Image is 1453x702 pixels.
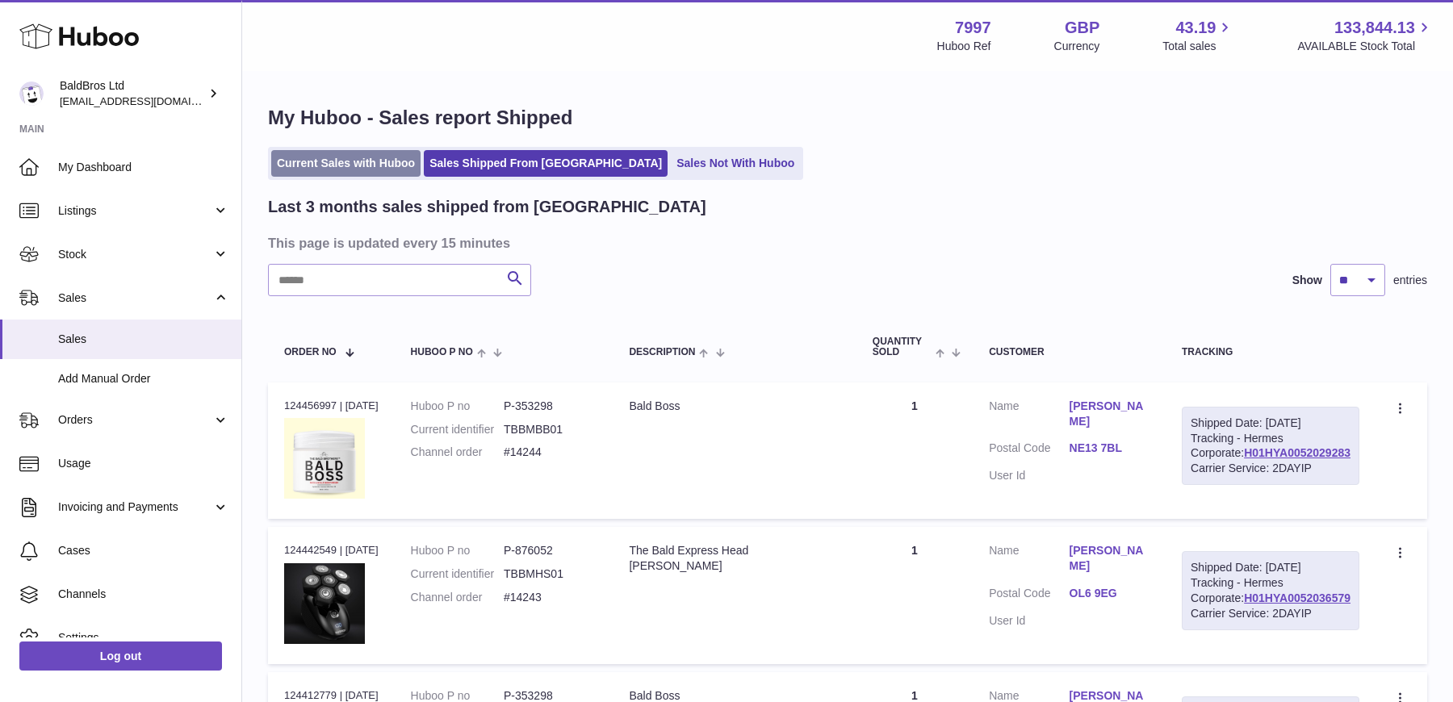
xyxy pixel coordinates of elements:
span: Order No [284,347,337,357]
a: [PERSON_NAME] [1070,543,1149,574]
span: Cases [58,543,229,558]
span: Sales [58,290,212,306]
strong: GBP [1065,17,1099,39]
div: Customer [989,347,1149,357]
span: [EMAIL_ADDRESS][DOMAIN_NAME] [60,94,237,107]
a: NE13 7BL [1070,441,1149,456]
dt: Name [989,543,1069,578]
span: Add Manual Order [58,371,229,387]
a: H01HYA0052036579 [1244,591,1350,604]
dt: Name [989,399,1069,433]
div: Tracking [1182,347,1359,357]
h2: Last 3 months sales shipped from [GEOGRAPHIC_DATA] [268,196,706,218]
h3: This page is updated every 15 minutes [268,234,1423,252]
dd: TBBMBB01 [504,422,597,437]
div: 124442549 | [DATE] [284,543,379,558]
label: Show [1292,273,1322,288]
span: AVAILABLE Stock Total [1297,39,1434,54]
a: Sales Not With Huboo [671,150,800,177]
dt: Current identifier [411,422,504,437]
td: 1 [856,382,973,519]
dd: P-353298 [504,399,597,414]
dd: #14243 [504,590,597,605]
span: Quantity Sold [873,336,932,357]
span: Description [629,347,695,357]
div: BaldBros Ltd [60,78,205,109]
a: Log out [19,641,222,671]
dt: Channel order [411,445,504,460]
td: 1 [856,527,973,663]
dd: TBBMHS01 [504,566,597,582]
a: H01HYA0052029283 [1244,446,1350,459]
span: 43.19 [1175,17,1216,39]
dt: Current identifier [411,566,504,582]
span: My Dashboard [58,160,229,175]
a: 133,844.13 AVAILABLE Stock Total [1297,17,1434,54]
span: Listings [58,203,212,219]
img: baldbrothersblog@gmail.com [19,81,44,106]
div: Carrier Service: 2DAYIP [1191,606,1350,621]
div: Huboo Ref [937,39,991,54]
div: Bald Boss [629,399,840,414]
div: Tracking - Hermes Corporate: [1182,551,1359,630]
dd: P-876052 [504,543,597,558]
dt: User Id [989,613,1069,629]
span: Orders [58,412,212,428]
div: Currency [1054,39,1100,54]
div: Shipped Date: [DATE] [1191,416,1350,431]
div: The Bald Express Head [PERSON_NAME] [629,543,840,574]
dt: Postal Code [989,586,1069,605]
a: [PERSON_NAME] [1070,399,1149,429]
div: Shipped Date: [DATE] [1191,560,1350,575]
img: 79971697027789.png [284,563,365,644]
span: entries [1393,273,1427,288]
dt: Channel order [411,590,504,605]
span: Invoicing and Payments [58,499,212,515]
div: Carrier Service: 2DAYIP [1191,461,1350,476]
a: Current Sales with Huboo [271,150,421,177]
span: Total sales [1162,39,1234,54]
span: Usage [58,456,229,471]
div: 124456997 | [DATE] [284,399,379,413]
dt: Huboo P no [411,543,504,558]
strong: 7997 [955,17,991,39]
div: Tracking - Hermes Corporate: [1182,407,1359,486]
a: 43.19 Total sales [1162,17,1234,54]
dt: Huboo P no [411,399,504,414]
img: 79971687853618.png [284,418,365,499]
span: Stock [58,247,212,262]
dt: User Id [989,468,1069,483]
dt: Postal Code [989,441,1069,460]
h1: My Huboo - Sales report Shipped [268,105,1427,131]
span: Channels [58,587,229,602]
span: Settings [58,630,229,646]
span: Huboo P no [411,347,473,357]
a: OL6 9EG [1070,586,1149,601]
a: Sales Shipped From [GEOGRAPHIC_DATA] [424,150,668,177]
span: 133,844.13 [1334,17,1415,39]
span: Sales [58,332,229,347]
dd: #14244 [504,445,597,460]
